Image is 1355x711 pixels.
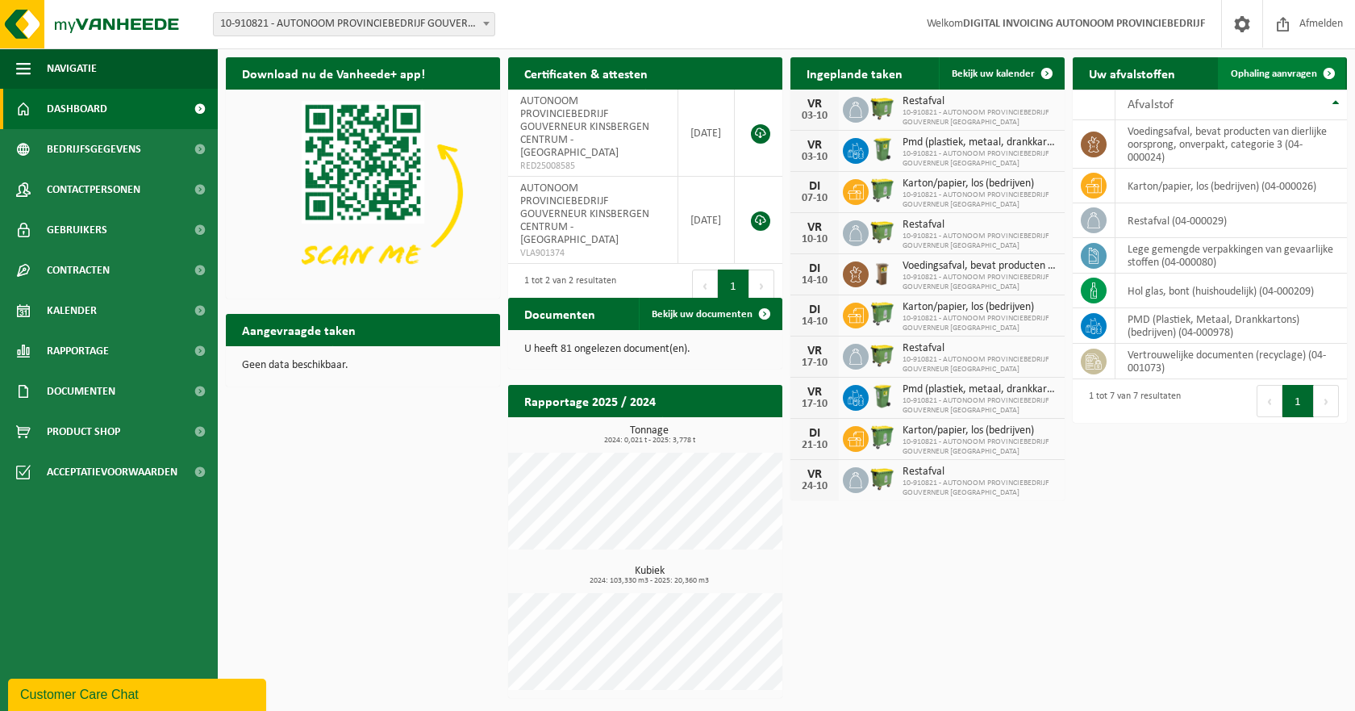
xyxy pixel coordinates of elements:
[1282,385,1314,417] button: 1
[869,218,896,245] img: WB-1100-HPE-GN-50
[798,221,831,234] div: VR
[939,57,1063,90] a: Bekijk uw kalender
[903,301,1057,314] span: Karton/papier, los (bedrijven)
[1115,169,1347,203] td: karton/papier, los (bedrijven) (04-000026)
[516,566,782,585] h3: Kubiek
[1081,383,1181,419] div: 1 tot 7 van 7 resultaten
[520,160,665,173] span: RED25008585
[508,298,611,329] h2: Documenten
[1115,308,1347,344] td: PMD (Plastiek, Metaal, Drankkartons) (bedrijven) (04-000978)
[520,95,649,159] span: AUTONOOM PROVINCIEBEDRIJF GOUVERNEUR KINSBERGEN CENTRUM - [GEOGRAPHIC_DATA]
[869,424,896,451] img: WB-0770-HPE-GN-50
[903,108,1057,128] span: 10-910821 - AUTONOOM PROVINCIEBEDRIJF GOUVERNEUR [GEOGRAPHIC_DATA]
[903,273,1057,292] span: 10-910821 - AUTONOOM PROVINCIEBEDRIJF GOUVERNEUR [GEOGRAPHIC_DATA]
[47,371,115,412] span: Documenten
[47,169,140,210] span: Contactpersonen
[47,89,107,129] span: Dashboard
[242,360,484,371] p: Geen data beschikbaar.
[869,300,896,328] img: WB-0770-HPE-GN-50
[1115,238,1347,274] td: lege gemengde verpakkingen van gevaarlijke stoffen (04-000080)
[798,468,831,481] div: VR
[903,149,1057,169] span: 10-910821 - AUTONOOM PROVINCIEBEDRIJF GOUVERNEUR [GEOGRAPHIC_DATA]
[1115,203,1347,238] td: restafval (04-000029)
[1115,344,1347,379] td: vertrouwelijke documenten (recyclage) (04-001073)
[869,136,896,163] img: WB-0240-HPE-GN-50
[798,139,831,152] div: VR
[798,275,831,286] div: 14-10
[520,182,649,246] span: AUTONOOM PROVINCIEBEDRIJF GOUVERNEUR KINSBERGEN CENTRUM - [GEOGRAPHIC_DATA]
[869,341,896,369] img: WB-1100-HPE-GN-50
[516,268,616,303] div: 1 tot 2 van 2 resultaten
[903,190,1057,210] span: 10-910821 - AUTONOOM PROVINCIEBEDRIJF GOUVERNEUR [GEOGRAPHIC_DATA]
[952,69,1035,79] span: Bekijk uw kalender
[869,177,896,204] img: WB-0770-HPE-GN-50
[903,314,1057,333] span: 10-910821 - AUTONOOM PROVINCIEBEDRIJF GOUVERNEUR [GEOGRAPHIC_DATA]
[639,298,781,330] a: Bekijk uw documenten
[798,345,831,358] div: VR
[903,425,1057,437] span: Karton/papier, los (bedrijven)
[692,270,718,302] button: Previous
[1231,69,1317,79] span: Ophaling aanvragen
[903,342,1057,355] span: Restafval
[516,425,782,445] h3: Tonnage
[718,270,749,302] button: 1
[963,18,1205,30] strong: DIGITAL INVOICING AUTONOOM PROVINCIEBEDRIJF
[798,262,831,275] div: DI
[798,303,831,316] div: DI
[678,177,735,264] td: [DATE]
[47,48,97,89] span: Navigatie
[903,466,1057,479] span: Restafval
[869,383,896,410] img: WB-0240-HPE-GN-50
[798,427,831,440] div: DI
[47,412,120,452] span: Product Shop
[869,94,896,122] img: WB-1100-HPE-GN-50
[798,481,831,492] div: 24-10
[749,270,774,302] button: Next
[508,57,664,89] h2: Certificaten & attesten
[213,12,495,36] span: 10-910821 - AUTONOOM PROVINCIEBEDRIJF GOUVERNEUR KINSBERGEN CENTRUM - WILRIJK
[8,675,269,711] iframe: chat widget
[798,180,831,193] div: DI
[47,452,177,492] span: Acceptatievoorwaarden
[652,309,753,320] span: Bekijk uw documenten
[524,344,766,355] p: U heeft 81 ongelezen document(en).
[1073,57,1191,89] h2: Uw afvalstoffen
[869,465,896,492] img: WB-1100-HPE-GN-50
[678,90,735,177] td: [DATE]
[1115,274,1347,308] td: hol glas, bont (huishoudelijk) (04-000209)
[47,291,97,331] span: Kalender
[1128,98,1174,111] span: Afvalstof
[520,247,665,260] span: VLA901374
[903,383,1057,396] span: Pmd (plastiek, metaal, drankkartons) (bedrijven)
[798,234,831,245] div: 10-10
[798,440,831,451] div: 21-10
[798,193,831,204] div: 07-10
[47,129,141,169] span: Bedrijfsgegevens
[903,479,1057,498] span: 10-910821 - AUTONOOM PROVINCIEBEDRIJF GOUVERNEUR [GEOGRAPHIC_DATA]
[903,232,1057,251] span: 10-910821 - AUTONOOM PROVINCIEBEDRIJF GOUVERNEUR [GEOGRAPHIC_DATA]
[1115,120,1347,169] td: voedingsafval, bevat producten van dierlijke oorsprong, onverpakt, categorie 3 (04-000024)
[903,136,1057,149] span: Pmd (plastiek, metaal, drankkartons) (bedrijven)
[903,355,1057,374] span: 10-910821 - AUTONOOM PROVINCIEBEDRIJF GOUVERNEUR [GEOGRAPHIC_DATA]
[226,314,372,345] h2: Aangevraagde taken
[798,111,831,122] div: 03-10
[903,219,1057,232] span: Restafval
[798,316,831,328] div: 14-10
[1314,385,1339,417] button: Next
[226,57,441,89] h2: Download nu de Vanheede+ app!
[798,399,831,410] div: 17-10
[903,396,1057,416] span: 10-910821 - AUTONOOM PROVINCIEBEDRIJF GOUVERNEUR [GEOGRAPHIC_DATA]
[798,98,831,111] div: VR
[903,437,1057,457] span: 10-910821 - AUTONOOM PROVINCIEBEDRIJF GOUVERNEUR [GEOGRAPHIC_DATA]
[662,416,781,449] a: Bekijk rapportage
[798,358,831,369] div: 17-10
[903,178,1057,190] span: Karton/papier, los (bedrijven)
[903,95,1057,108] span: Restafval
[516,437,782,445] span: 2024: 0,021 t - 2025: 3,778 t
[226,90,500,295] img: Download de VHEPlus App
[516,577,782,585] span: 2024: 103,330 m3 - 2025: 20,360 m3
[869,259,896,286] img: WB-0140-HPE-BN-01
[790,57,919,89] h2: Ingeplande taken
[1257,385,1282,417] button: Previous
